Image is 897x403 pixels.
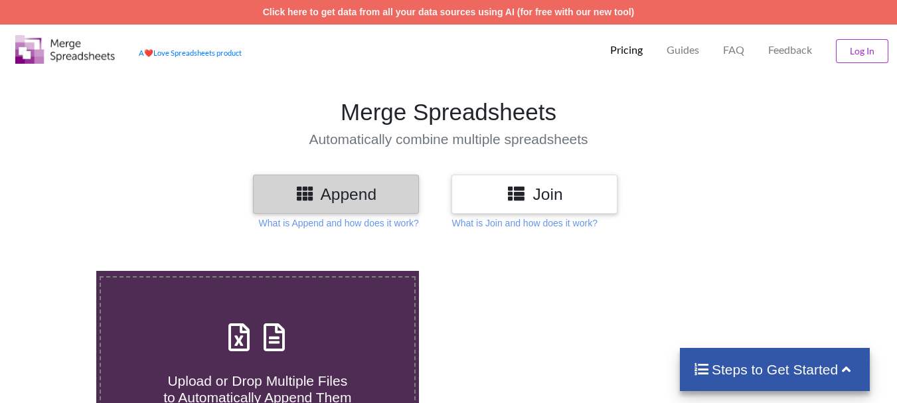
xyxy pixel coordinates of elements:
[461,185,608,204] h3: Join
[693,361,857,378] h4: Steps to Get Started
[451,216,597,230] p: What is Join and how does it work?
[836,39,888,63] button: Log In
[15,35,115,64] img: Logo.png
[263,185,409,204] h3: Append
[144,48,153,57] span: heart
[723,43,744,57] p: FAQ
[263,7,635,17] a: Click here to get data from all your data sources using AI (for free with our new tool)
[667,43,699,57] p: Guides
[259,216,419,230] p: What is Append and how does it work?
[610,43,643,57] p: Pricing
[139,48,242,57] a: AheartLove Spreadsheets product
[768,44,812,55] span: Feedback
